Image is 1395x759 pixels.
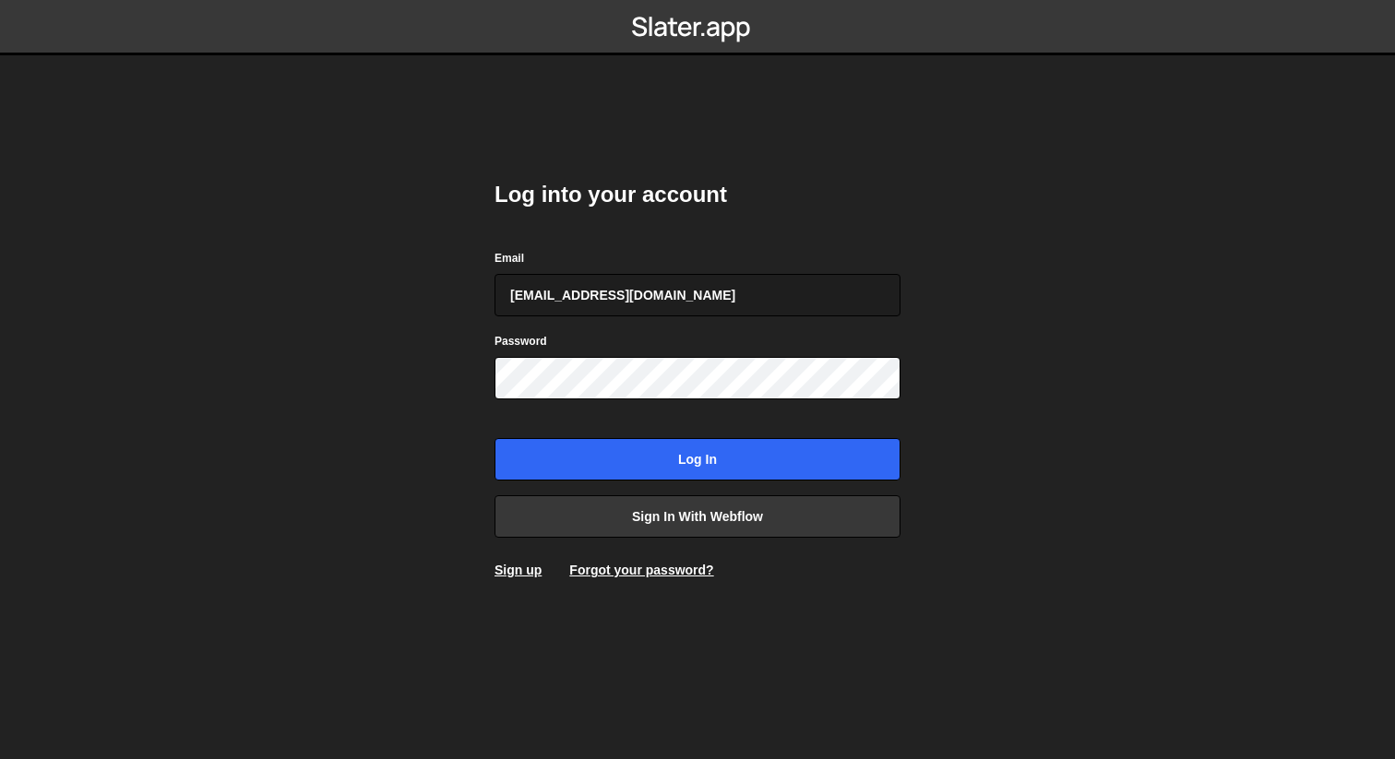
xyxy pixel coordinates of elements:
[495,180,900,209] h2: Log into your account
[495,563,542,577] a: Sign up
[495,249,524,267] label: Email
[569,563,713,577] a: Forgot your password?
[495,332,547,350] label: Password
[495,438,900,480] input: Log in
[495,495,900,538] a: Sign in with Webflow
